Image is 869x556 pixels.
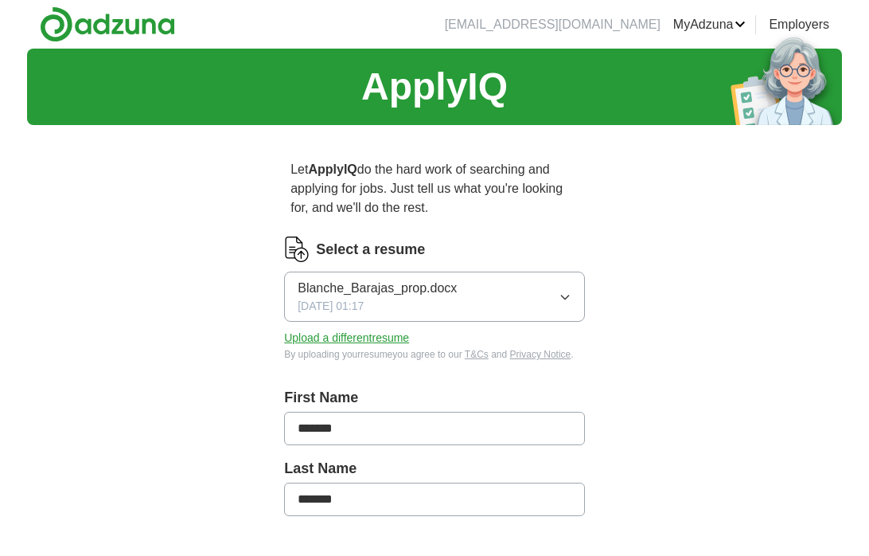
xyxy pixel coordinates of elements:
[284,387,585,409] label: First Name
[361,58,508,116] h1: ApplyIQ
[769,15,829,34] a: Employers
[673,15,746,34] a: MyAdzuna
[316,239,425,260] label: Select a resume
[284,330,409,347] button: Upload a differentresume
[510,349,571,360] a: Privacy Notice
[308,162,357,176] strong: ApplyIQ
[465,349,489,360] a: T&Cs
[298,279,457,298] span: Blanche_Barajas_prop.docx
[445,15,661,34] li: [EMAIL_ADDRESS][DOMAIN_NAME]
[284,347,585,362] div: By uploading your resume you agree to our and .
[40,6,175,42] img: Adzuna logo
[284,237,310,262] img: CV Icon
[284,458,585,480] label: Last Name
[298,298,364,315] span: [DATE] 01:17
[284,154,585,224] p: Let do the hard work of searching and applying for jobs. Just tell us what you're looking for, an...
[284,272,585,322] button: Blanche_Barajas_prop.docx[DATE] 01:17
